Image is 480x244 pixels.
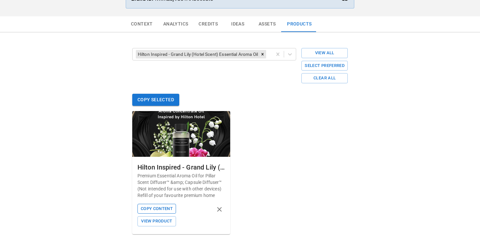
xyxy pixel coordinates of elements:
[137,172,225,199] p: Premium Essential Aroma Oil for Pillar Scent Diffuser™ &amp; Capsule Diffuser™ (Not intended for ...
[137,216,176,226] button: View Product
[126,16,158,32] button: Context
[132,111,230,157] img: Hilton Inspired - Grand Lily (Hotel Scent) Essential Aroma Oil
[158,16,194,32] button: Analytics
[193,16,223,32] button: Credits
[214,204,225,215] button: remove product
[132,94,179,106] button: Copy Selected
[301,48,348,58] button: View All
[136,50,259,58] div: Hilton Inspired - Grand Lily (Hotel Scent) Essential Aroma Oil
[259,50,266,58] div: Remove Hilton Inspired - Grand Lily (Hotel Scent) Essential Aroma Oil
[252,16,282,32] button: Assets
[301,61,348,71] button: Select Preferred
[137,162,225,172] div: Hilton Inspired - Grand Lily (Hotel Scent) Essential Aroma Oil
[137,204,176,214] button: Copy Content
[282,16,317,32] button: Products
[301,73,348,83] button: Clear All
[223,16,252,32] button: Ideas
